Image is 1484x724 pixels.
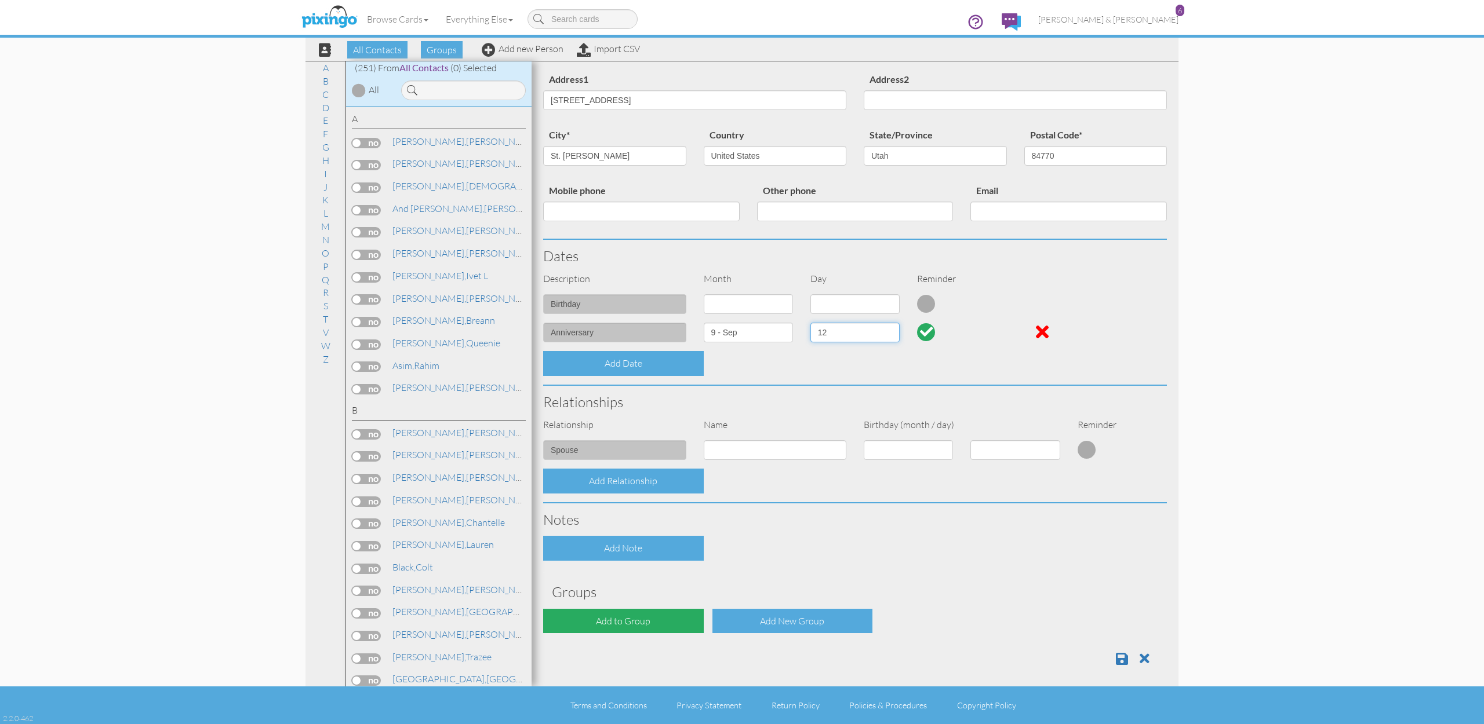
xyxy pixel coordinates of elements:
div: 2.2.0-462 [3,713,33,723]
label: Other phone [757,183,822,199]
span: All Contacts [347,41,408,58]
span: [PERSON_NAME], [392,628,466,640]
span: [PERSON_NAME], [392,270,466,281]
a: D [317,101,335,115]
span: [PERSON_NAME], [392,337,466,349]
a: V [317,326,334,339]
a: [DEMOGRAPHIC_DATA] [391,179,568,193]
h3: Relationships [543,394,1167,409]
a: B [317,74,334,88]
a: Privacy Statement [676,700,741,710]
a: [PERSON_NAME] [391,627,539,641]
span: [PERSON_NAME], [392,606,466,617]
a: C [317,87,334,101]
a: [PERSON_NAME] & [PERSON_NAME] 6 [1030,5,1187,34]
span: [PERSON_NAME], [392,471,466,483]
a: Q [316,273,335,287]
div: Reminder [908,272,1015,286]
div: (251) From [346,61,532,75]
a: Queenie [391,336,501,350]
a: L [318,206,334,220]
span: [PERSON_NAME], [392,382,466,393]
input: Search cards [528,9,638,29]
h3: Notes [543,512,1167,527]
a: [PERSON_NAME] [391,470,539,484]
a: Everything Else [437,5,522,34]
div: Name [695,418,856,432]
div: Add New Group [712,609,873,634]
span: [PERSON_NAME], [392,449,466,460]
a: Breann [391,313,496,327]
div: All [369,83,379,97]
a: H [317,153,335,167]
div: Add Note [543,536,704,561]
a: [PERSON_NAME] [391,493,539,507]
div: Month [695,272,802,286]
label: State/Province [864,127,939,143]
a: E [317,114,334,127]
a: S [318,299,334,313]
div: Birthday (month / day) [855,418,1069,432]
div: A [352,112,526,129]
a: M [315,220,336,233]
div: Add to Group [543,609,704,634]
a: F [317,127,334,141]
span: [PERSON_NAME] & [PERSON_NAME] [1038,14,1179,24]
span: (0) Selected [450,62,497,74]
a: Lauren [391,537,495,551]
a: [PERSON_NAME] [391,134,539,148]
label: Email [970,183,1004,199]
a: Copyright Policy [957,700,1016,710]
span: [PERSON_NAME], [392,225,466,236]
span: [PERSON_NAME], [392,315,466,326]
div: Reminder [1069,418,1122,432]
a: [GEOGRAPHIC_DATA] [391,672,580,686]
img: pixingo logo [299,3,360,32]
h3: Groups [552,584,1158,599]
a: Import CSV [577,43,640,54]
a: [PERSON_NAME] [391,583,539,597]
span: [PERSON_NAME], [392,517,466,528]
div: 6 [1176,5,1184,16]
a: W [315,339,336,353]
div: Add Date [543,351,704,376]
span: [GEOGRAPHIC_DATA], [392,673,486,685]
input: (e.g. Friend, Daughter) [543,440,686,460]
a: K [317,193,334,207]
a: P [317,259,334,273]
a: Return Policy [772,700,820,710]
img: comments.svg [1002,13,1021,31]
h3: Dates [543,248,1167,264]
span: [PERSON_NAME], [392,494,466,506]
a: Add new Person [482,43,563,54]
label: Postal Code* [1024,127,1088,143]
a: N [317,233,335,247]
span: and [PERSON_NAME], [392,203,484,214]
a: [PERSON_NAME] [391,448,539,462]
a: Policies & Procedures [849,700,927,710]
a: Chantelle [391,515,506,529]
label: Country [704,127,750,143]
span: [PERSON_NAME], [392,180,466,192]
a: [PERSON_NAME] [391,224,539,237]
a: A [317,61,334,75]
a: Trazee [391,650,493,664]
a: Z [317,352,334,366]
a: [PERSON_NAME] [391,202,640,215]
span: [PERSON_NAME], [392,651,465,663]
a: Ivet L [391,269,489,283]
label: Address1 [543,72,594,87]
a: I [318,167,333,181]
label: city* [543,127,576,143]
span: [PERSON_NAME], [392,539,466,550]
a: Colt [391,560,434,574]
a: [PERSON_NAME] [391,291,539,305]
a: [PERSON_NAME] [391,381,539,394]
a: [GEOGRAPHIC_DATA] [391,605,559,619]
div: Add Relationship [543,469,704,493]
a: O [316,246,335,260]
a: Browse Cards [358,5,437,34]
span: Black, [392,561,416,573]
span: [PERSON_NAME], [392,292,466,304]
a: [PERSON_NAME] [391,426,539,440]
